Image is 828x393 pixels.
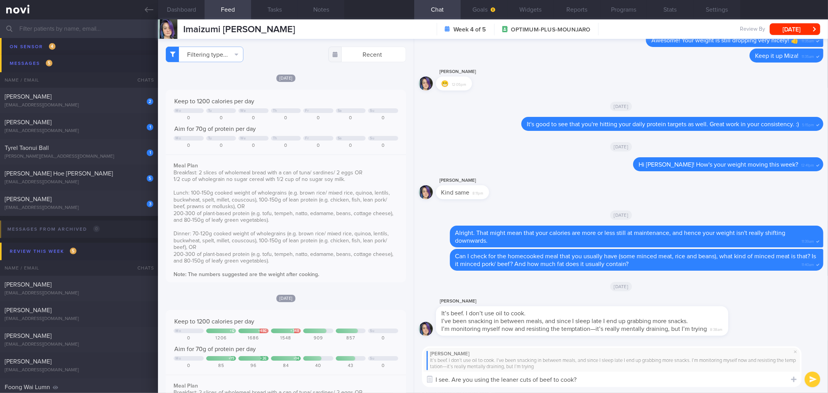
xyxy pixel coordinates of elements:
[436,297,752,306] div: [PERSON_NAME]
[5,119,52,125] span: [PERSON_NAME]
[8,58,54,69] div: Messages
[238,143,268,149] div: 0
[441,81,449,87] span: 😁
[290,329,299,333] div: + 348
[336,336,366,341] div: 857
[455,253,816,267] span: Can I check for the homecooked meal that you usually have (some minced meat, rice and beans), wha...
[174,170,363,176] span: Breakfast: 2 slices of wholemeal bread with a can of tuna/ sardines/ 2 eggs OR
[276,295,296,302] span: [DATE]
[5,94,52,100] span: [PERSON_NAME]
[368,336,398,341] div: 0
[208,109,212,113] div: Tu
[127,72,158,88] div: Chats
[5,290,153,296] div: [EMAIL_ADDRESS][DOMAIN_NAME]
[166,47,243,62] button: Filtering type...
[5,205,153,211] div: [EMAIL_ADDRESS][DOMAIN_NAME]
[174,231,389,250] span: Dinner: 70-120g cooked weight of wholegrains (e.g. brown rice/ mixed rice, quinoa, lentils, buckw...
[238,115,268,121] div: 0
[258,329,267,333] div: + 486
[801,161,814,168] span: 12:41pm
[174,190,390,209] span: Lunch: 100-150g cooked weight of wholegrains (e.g. brown rice/ mixed rice, quinoa, lentils, buckw...
[5,103,153,108] div: [EMAIL_ADDRESS][DOMAIN_NAME]
[5,342,153,348] div: [EMAIL_ADDRESS][DOMAIN_NAME]
[174,363,203,369] div: 0
[147,124,153,130] div: 1
[5,367,153,373] div: [EMAIL_ADDRESS][DOMAIN_NAME]
[441,190,470,196] span: Kind same
[174,115,203,121] div: 0
[147,98,153,105] div: 2
[370,329,374,333] div: Su
[5,145,49,151] span: Tyrel Taonui Ball
[5,154,153,160] div: [PERSON_NAME][EMAIL_ADDRESS][DOMAIN_NAME]
[639,162,798,168] span: Hi [PERSON_NAME]! How's your weight moving this week?
[303,143,333,149] div: 0
[5,196,52,202] span: [PERSON_NAME]
[511,26,590,34] span: OPTIMUM-PLUS-MOUNJARO
[175,356,181,361] div: Mo
[5,316,153,322] div: [EMAIL_ADDRESS][DOMAIN_NAME]
[473,189,484,196] span: 8:11pm
[527,121,799,127] span: It's good to see that you're hitting your daily protein targets as well. Great work in your consi...
[147,175,153,182] div: 5
[206,143,236,149] div: 0
[206,115,236,121] div: 0
[5,384,50,390] span: Foong Wai Lumn
[5,282,52,288] span: [PERSON_NAME]
[740,26,765,33] span: Review By
[93,226,100,232] span: 0
[454,26,486,33] strong: Week 4 of 5
[336,143,366,149] div: 0
[260,356,267,361] div: + 26
[174,143,203,149] div: 0
[455,230,786,244] span: Alright. That might mean that your calories are more or less still at maintenance, and hence your...
[441,311,526,317] span: It’s beef. I don’t use oil to cook.
[802,120,814,128] span: 5:15pm
[174,126,256,132] span: Aim for 70g of protein per day
[441,318,688,325] span: I’ve been snacking in between meals, and since I sleep late I end up grabbing more snacks.
[303,115,333,121] div: 0
[174,318,254,325] span: Keep to 1200 calories per day
[70,248,76,254] span: 5
[206,363,236,369] div: 85
[147,201,153,207] div: 3
[127,260,158,276] div: Chats
[610,282,632,291] span: [DATE]
[370,136,374,141] div: Su
[5,128,153,134] div: [EMAIL_ADDRESS][DOMAIN_NAME]
[271,336,301,341] div: 1548
[802,37,814,44] span: 11:35am
[305,136,309,141] div: Fr
[174,272,319,277] strong: Note: The numbers suggested are the weight after cooking.
[441,326,707,332] span: I’m monitoring myself now and resisting the temptation—it’s really mentally draining, but I’m trying
[276,75,296,82] span: [DATE]
[174,98,254,104] span: Keep to 1200 calories per day
[174,163,198,169] strong: Meal Plan
[338,136,342,141] div: Sa
[238,363,268,369] div: 96
[174,336,203,341] div: 0
[175,329,181,333] div: Mo
[174,346,256,352] span: Aim for 70g of protein per day
[370,356,374,361] div: Su
[610,210,632,220] span: [DATE]
[271,363,301,369] div: 84
[229,356,234,361] div: + 15
[336,115,366,121] div: 0
[174,211,393,223] span: 200-300 of plant-based protein (e.g. tofu, tempeh, natto, edamame, beans, cottage cheese), and 80...
[802,52,814,59] span: 11:35am
[338,109,342,113] div: Sa
[147,150,153,156] div: 1
[368,363,398,369] div: 0
[5,224,102,235] div: Messages from Archived
[46,60,52,66] span: 5
[303,363,333,369] div: 40
[175,136,181,141] div: Mo
[183,25,295,34] span: Imaizumi [PERSON_NAME]
[208,136,212,141] div: Tu
[610,142,632,151] span: [DATE]
[238,336,268,341] div: 1686
[271,143,301,149] div: 0
[368,115,398,121] div: 0
[802,260,814,268] span: 11:40am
